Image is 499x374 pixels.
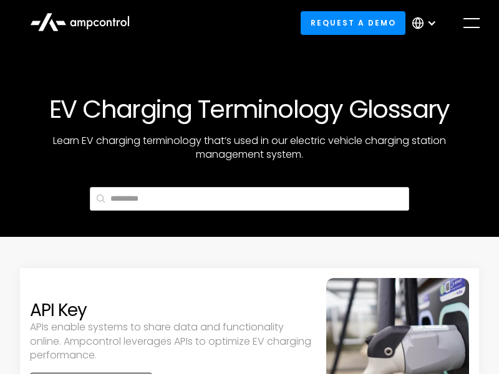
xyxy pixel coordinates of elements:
p: Learn EV charging terminology that’s used in our electric vehicle charging station management sys... [20,134,479,162]
div: APIs enable systems to share data and functionality online. Ampcontrol leverages APIs to optimize... [30,320,316,362]
a: Request a demo [301,11,405,34]
h1: EV Charging Terminology Glossary [49,94,450,124]
h2: API Key [30,300,87,321]
div: menu [454,6,489,41]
